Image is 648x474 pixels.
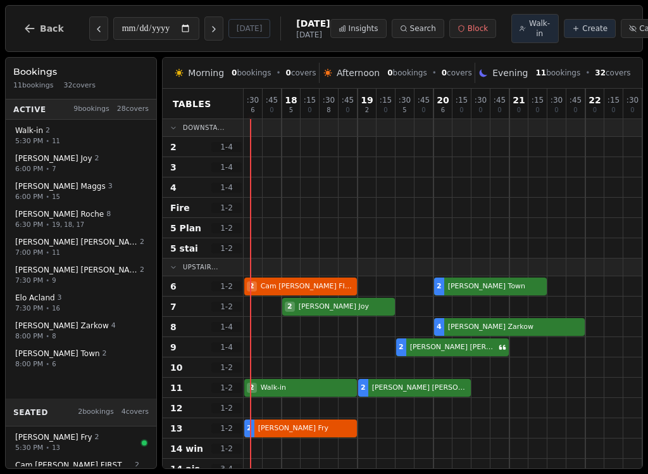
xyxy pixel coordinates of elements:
span: Evening [492,67,528,79]
span: : 15 [304,96,316,104]
button: Block [449,19,496,38]
span: 2 [135,460,139,471]
span: 5 Plan [170,222,201,234]
span: • [585,68,590,78]
span: 0 [611,107,615,113]
span: [DATE] [296,17,330,30]
span: [PERSON_NAME] Roche [15,209,104,219]
span: 13 [52,443,60,452]
span: Insights [349,23,378,34]
span: 0 [308,107,311,113]
span: Elo Acland [15,293,55,303]
span: : 45 [266,96,278,104]
span: 0 [387,68,392,77]
span: 2 [247,281,257,292]
span: 8:00 PM [15,331,43,342]
span: : 30 [323,96,335,104]
button: Next day [204,16,223,41]
svg: Customer message [499,343,506,351]
span: 8 [106,209,111,220]
span: 2 [140,237,144,248]
span: 32 covers [64,80,96,91]
span: [PERSON_NAME] Zarkow [15,321,109,331]
span: 7:30 PM [15,275,43,286]
span: [PERSON_NAME] [PERSON_NAME] [15,237,137,247]
span: 5:30 PM [15,442,43,453]
span: Walk-in [528,18,551,39]
span: 1 - 4 [211,183,242,193]
span: : 45 [342,96,354,104]
span: 7:30 PM [15,303,43,314]
span: 2 [365,107,369,113]
button: Create [564,19,616,38]
button: [DATE] [228,19,271,38]
span: bookings [387,68,427,78]
span: Walk-in [258,383,354,394]
span: Morning [188,67,224,79]
span: 0 [517,107,521,113]
span: 2 [95,153,99,164]
button: [PERSON_NAME] [PERSON_NAME]27:00 PM•11 [8,233,154,262]
span: 18 [285,96,297,105]
span: : 30 [247,96,259,104]
span: 1 - 2 [211,243,242,253]
span: 0 [270,107,273,113]
span: : 30 [475,96,487,104]
span: 10 [170,361,182,374]
span: 4 covers [121,407,149,418]
span: Back [40,24,64,33]
h3: Bookings [13,65,149,78]
span: • [432,68,437,78]
span: 9 [170,341,177,354]
span: 0 [478,107,482,113]
span: 20 [437,96,449,105]
span: [PERSON_NAME] [PERSON_NAME] [408,342,497,353]
span: 1 - 4 [211,322,242,332]
span: 6:00 PM [15,191,43,202]
span: [PERSON_NAME] Maggs [15,181,106,191]
span: 0 [554,107,558,113]
span: 1 - 2 [211,223,242,233]
span: 5:30 PM [15,136,43,146]
span: 1 - 2 [211,281,242,291]
button: [PERSON_NAME] Town28:00 PM•6 [8,344,154,374]
span: 1 - 2 [211,203,242,213]
span: 5 [402,107,406,113]
button: Insights [330,19,387,38]
span: : 30 [399,96,411,104]
span: • [46,331,49,341]
span: [PERSON_NAME] Town [15,349,100,359]
span: 0 [573,107,577,113]
span: 5 [289,107,293,113]
span: 8 [170,321,177,333]
button: [PERSON_NAME] [PERSON_NAME]27:30 PM•9 [8,260,154,290]
span: 22 [589,96,601,105]
span: 19, 18, 17 [52,220,84,229]
button: Walk-in [511,14,559,43]
span: 2 [103,349,107,359]
span: 0 [535,107,539,113]
span: Afternoon [337,67,380,79]
span: 1 - 2 [211,423,242,433]
span: 0 [442,68,447,77]
span: Upstair... [183,262,218,272]
span: 2 [46,125,50,136]
span: Search [410,23,436,34]
span: 3 [170,161,177,174]
span: 1 - 4 [211,342,242,352]
span: 6 [170,280,177,293]
span: • [46,192,49,202]
span: Active [13,104,46,114]
span: : 15 [456,96,468,104]
span: [PERSON_NAME] Joy [15,153,92,163]
span: 9 [52,276,56,285]
span: 11 [52,248,60,257]
span: covers [442,68,472,78]
span: 2 [399,342,404,353]
span: Cam [PERSON_NAME] FIRST TABLE [15,460,132,470]
span: 2 bookings [78,407,114,418]
span: : 15 [380,96,392,104]
span: 12 [170,402,182,414]
span: 1 - 4 [211,162,242,172]
span: 8 [52,331,56,341]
